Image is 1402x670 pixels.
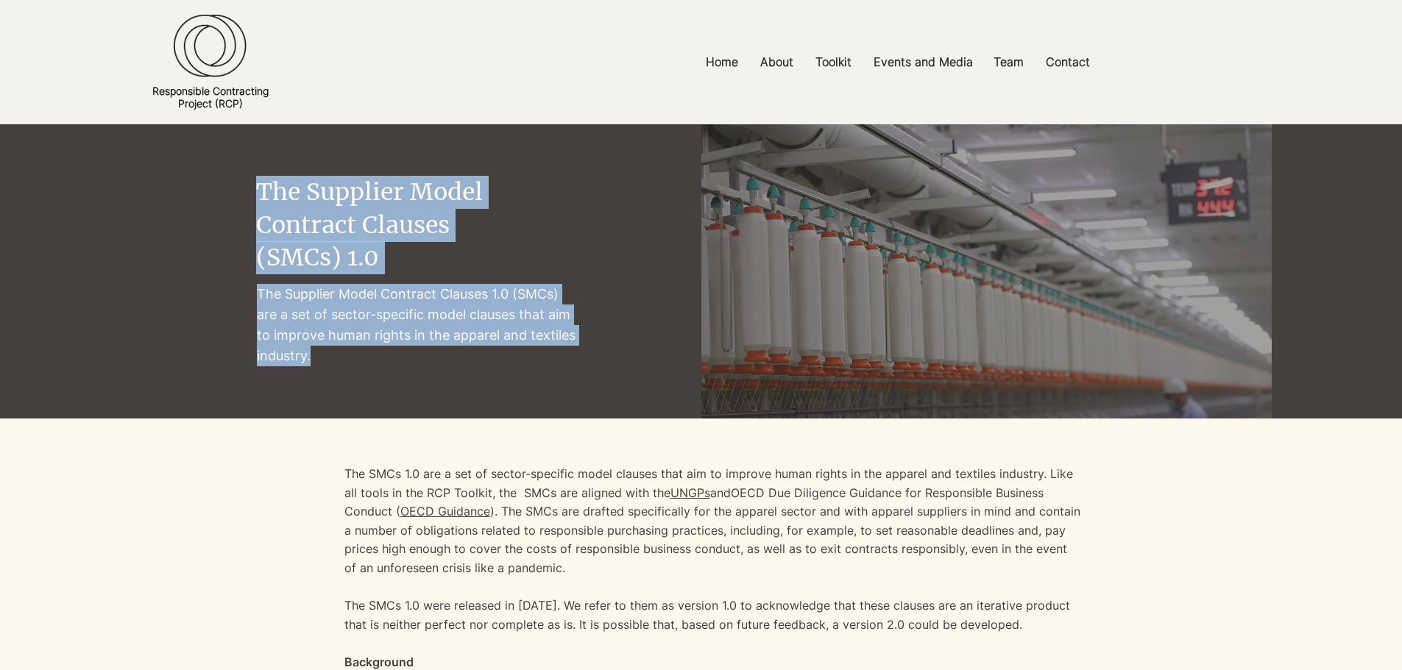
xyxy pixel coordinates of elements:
a: OECD Guidance [400,504,490,518]
p: Toolkit [808,46,859,79]
p: Team [986,46,1031,79]
p: Home [698,46,746,79]
a: Toolkit [804,46,863,79]
a: Team [983,46,1035,79]
p: The SMCs 1.0 were released in [DATE]. We refer to them as version 1.0 to acknowledge that these c... [344,596,1080,653]
img: pexels-rajeshverma-8246479.jpg [701,124,1272,566]
span: Background [344,655,414,669]
a: UNGPs [670,485,710,500]
p: Contact [1038,46,1097,79]
nav: Site [524,46,1271,79]
p: About [753,46,801,79]
a: About [749,46,804,79]
a: Contact [1035,46,1101,79]
a: Responsible ContractingProject (RCP) [152,85,269,110]
a: Home [695,46,749,79]
a: Events and Media [863,46,983,79]
p: The SMCs 1.0 are a set of sector-specific model clauses that aim to improve human rights in the a... [344,465,1080,596]
p: The Supplier Model Contract Clauses 1.0 (SMCs) are a set of sector-specific model clauses that ai... [257,284,576,366]
p: Events and Media [866,46,980,79]
span: The Supplier Model Contract Clauses (SMCs) 1.0 [256,177,483,273]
